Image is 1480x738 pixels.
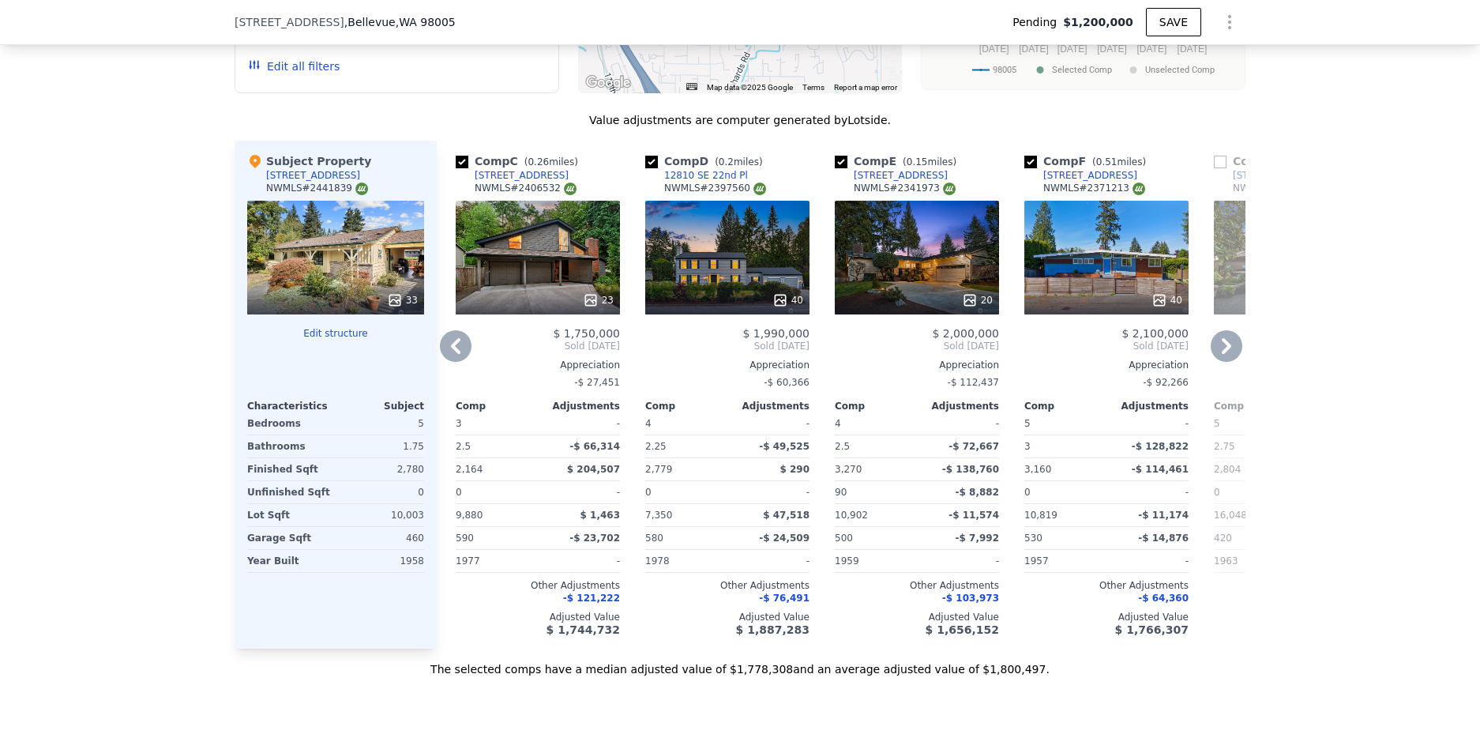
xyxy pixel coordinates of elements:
span: Map data ©2025 Google [707,83,793,92]
div: - [1110,412,1189,435]
span: -$ 112,437 [948,377,999,388]
span: 500 [835,533,853,544]
span: -$ 66,314 [569,441,620,452]
span: -$ 76,491 [759,593,809,604]
div: Comp [1024,400,1106,412]
div: 2.5 [835,435,914,457]
div: 3 [1024,435,1103,457]
div: Adjusted Value [1214,611,1378,623]
div: NWMLS # 2341973 [854,182,956,195]
div: 12810 SE 22nd Pl [664,169,748,182]
div: Other Adjustments [645,579,809,592]
span: ( miles) [896,156,963,168]
span: 0.51 [1096,156,1118,168]
div: Comp G [1214,153,1343,169]
div: [STREET_ADDRESS] [1233,169,1327,182]
img: NWMLS Logo [753,183,766,195]
a: [STREET_ADDRESS] [456,169,569,182]
span: 4 [835,418,841,429]
div: Subject [336,400,424,412]
img: NWMLS Logo [1133,183,1145,195]
div: 460 [339,527,424,549]
span: 9,880 [456,510,483,521]
div: Adjusted Value [835,611,999,623]
span: 0.26 [528,156,549,168]
span: -$ 128,822 [1132,441,1189,452]
span: Sold [DATE] [835,340,999,352]
span: 16,048 [1214,510,1247,521]
div: Subject Property [247,153,371,169]
div: - [541,481,620,503]
span: -$ 23,702 [569,533,620,544]
span: 10,902 [835,510,868,521]
div: Adjusted Value [1024,611,1189,623]
div: NWMLS # 2397560 [664,182,766,195]
span: 0 [1024,487,1031,498]
div: [STREET_ADDRESS] [475,169,569,182]
img: Google [582,73,634,93]
div: - [731,481,809,503]
span: -$ 72,667 [948,441,999,452]
div: Other Adjustments [1214,579,1378,592]
div: Unfinished Sqft [247,481,332,503]
span: $ 2,000,000 [932,327,999,340]
span: -$ 7,992 [956,533,999,544]
span: $ 2,100,000 [1121,327,1189,340]
div: - [541,550,620,572]
div: Appreciation [645,359,809,371]
div: 1957 [1024,550,1103,572]
img: NWMLS Logo [355,183,368,195]
span: 2,779 [645,464,672,475]
div: NWMLS # 2406532 [475,182,577,195]
span: Pending [1012,14,1063,30]
span: 0.2 [719,156,734,168]
div: Garage Sqft [247,527,332,549]
div: NWMLS # 2441839 [266,182,368,195]
div: - [541,412,620,435]
span: -$ 60,366 [764,377,809,388]
span: -$ 27,451 [574,377,620,388]
div: Adjustments [1106,400,1189,412]
span: Sold [DATE] [1024,340,1189,352]
div: - [920,412,999,435]
span: 0 [645,487,652,498]
div: Comp D [645,153,769,169]
div: Finished Sqft [247,458,332,480]
span: -$ 49,525 [759,441,809,452]
span: 2,804 [1214,464,1241,475]
span: 90 [835,487,847,498]
span: 580 [645,533,663,544]
span: [STREET_ADDRESS] [235,14,344,30]
div: Other Adjustments [1024,579,1189,592]
div: Appreciation [456,359,620,371]
text: [DATE] [1136,43,1166,55]
span: 0.15 [907,156,928,168]
div: 1963 [1214,550,1293,572]
text: [DATE] [1178,43,1208,55]
span: -$ 138,760 [942,464,999,475]
div: - [1110,550,1189,572]
div: 2.25 [645,435,724,457]
a: Terms (opens in new tab) [802,83,825,92]
div: 2.5 [456,435,535,457]
div: 5 [339,412,424,435]
div: Adjusted Value [645,611,809,623]
text: Unselected Comp [1145,65,1215,75]
div: [STREET_ADDRESS] [266,169,360,182]
div: The selected comps have a median adjusted value of $1,778,308 and an average adjusted value of $1... [235,649,1245,677]
text: [DATE] [1097,43,1127,55]
span: -$ 103,973 [942,593,999,604]
text: Selected Comp [1052,65,1112,75]
div: - [1110,481,1189,503]
div: Comp F [1024,153,1152,169]
div: 40 [772,292,803,308]
div: 2,780 [339,458,424,480]
div: Comp [1214,400,1296,412]
div: Comp C [456,153,584,169]
div: Adjusted Value [456,611,620,623]
div: 1959 [835,550,914,572]
div: 1978 [645,550,724,572]
span: , Bellevue [344,14,456,30]
span: 0 [456,487,462,498]
div: - [731,550,809,572]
